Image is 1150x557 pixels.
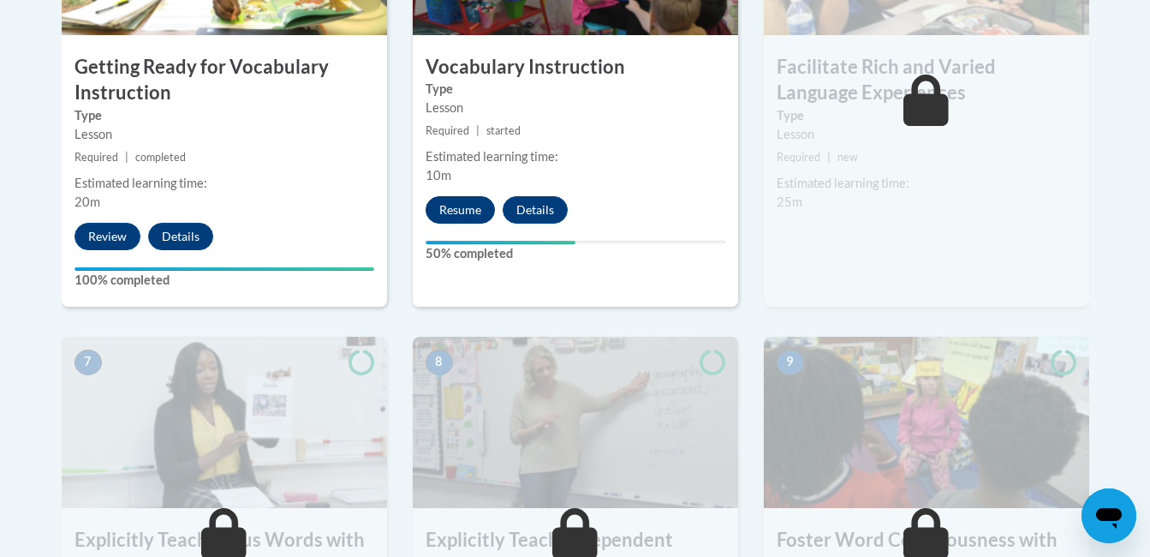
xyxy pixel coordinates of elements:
[74,151,118,164] span: Required
[413,54,738,81] h3: Vocabulary Instruction
[426,147,725,166] div: Estimated learning time:
[62,337,387,508] img: Course Image
[777,350,804,375] span: 9
[764,337,1089,508] img: Course Image
[74,174,374,193] div: Estimated learning time:
[827,151,831,164] span: |
[777,151,820,164] span: Required
[476,124,480,137] span: |
[426,241,575,244] div: Your progress
[74,271,374,290] label: 100% completed
[74,106,374,125] label: Type
[125,151,128,164] span: |
[426,124,469,137] span: Required
[62,54,387,107] h3: Getting Ready for Vocabulary Instruction
[777,106,1076,125] label: Type
[777,125,1076,144] div: Lesson
[74,125,374,144] div: Lesson
[426,196,495,224] button: Resume
[74,267,374,271] div: Your progress
[413,337,738,508] img: Course Image
[148,223,213,250] button: Details
[503,196,568,224] button: Details
[777,174,1076,193] div: Estimated learning time:
[837,151,858,164] span: new
[135,151,186,164] span: completed
[1081,488,1136,543] iframe: Button to launch messaging window
[777,195,802,209] span: 25m
[426,168,451,183] span: 10m
[426,99,725,117] div: Lesson
[74,223,140,250] button: Review
[426,80,725,99] label: Type
[74,195,100,209] span: 20m
[74,350,102,375] span: 7
[764,54,1089,107] h3: Facilitate Rich and Varied Language Experiences
[426,244,725,263] label: 50% completed
[426,350,453,375] span: 8
[486,124,521,137] span: started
